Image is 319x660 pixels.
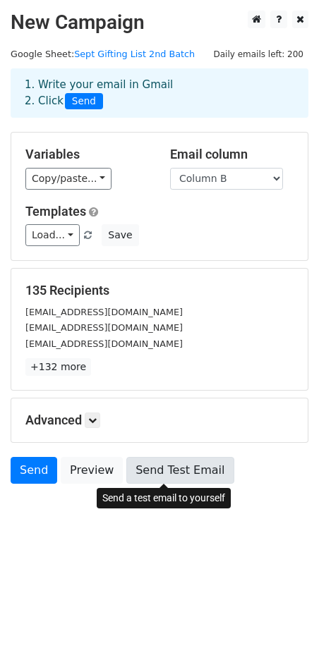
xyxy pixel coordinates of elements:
h5: Advanced [25,412,294,428]
div: Send a test email to yourself [97,488,231,508]
span: Send [65,93,103,110]
h5: Variables [25,147,149,162]
small: Google Sheet: [11,49,195,59]
a: Sept Gifting List 2nd Batch [74,49,195,59]
a: Templates [25,204,86,219]
iframe: Chat Widget [248,592,319,660]
small: [EMAIL_ADDRESS][DOMAIN_NAME] [25,338,183,349]
h5: 135 Recipients [25,283,294,298]
a: Copy/paste... [25,168,112,190]
span: Daily emails left: 200 [208,47,308,62]
h2: New Campaign [11,11,308,35]
a: Preview [61,457,123,484]
a: Load... [25,224,80,246]
a: +132 more [25,358,91,376]
h5: Email column [170,147,294,162]
a: Send [11,457,57,484]
small: [EMAIL_ADDRESS][DOMAIN_NAME] [25,322,183,333]
button: Save [102,224,138,246]
a: Send Test Email [126,457,234,484]
small: [EMAIL_ADDRESS][DOMAIN_NAME] [25,307,183,317]
a: Daily emails left: 200 [208,49,308,59]
div: 1. Write your email in Gmail 2. Click [14,77,305,109]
